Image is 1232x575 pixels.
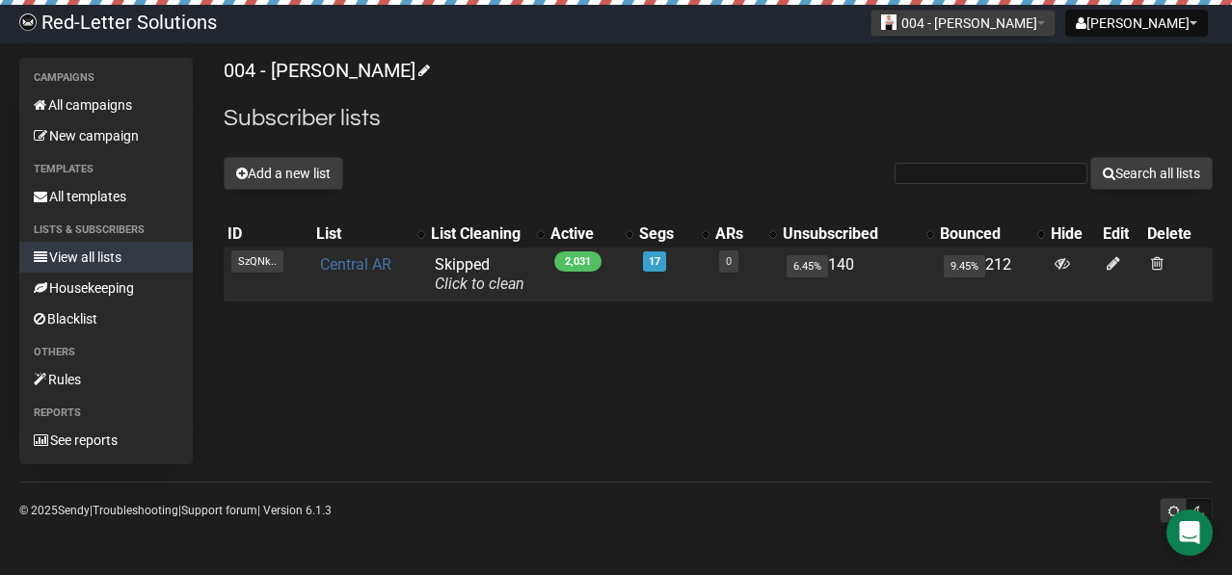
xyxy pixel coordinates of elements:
div: ARs [715,224,760,244]
div: List [316,224,408,244]
span: SzQNk.. [231,250,283,273]
a: Support forum [181,504,257,517]
th: ARs: No sort applied, activate to apply an ascending sort [711,221,779,248]
th: Segs: No sort applied, activate to apply an ascending sort [635,221,711,248]
a: 004 - [PERSON_NAME] [224,59,427,82]
h2: Subscriber lists [224,101,1213,136]
a: Blacklist [19,303,193,334]
a: Rules [19,364,193,395]
span: Skipped [435,255,524,293]
div: Unsubscribed [783,224,917,244]
div: List Cleaning [431,224,527,244]
a: New campaign [19,120,193,151]
a: Click to clean [435,274,524,293]
a: See reports [19,425,193,456]
div: Bounced [940,224,1028,244]
div: Active [550,224,615,244]
th: Delete: No sort applied, sorting is disabled [1143,221,1213,248]
div: Segs [639,224,692,244]
a: 17 [649,255,660,268]
button: Add a new list [224,157,343,190]
a: Troubleshooting [93,504,178,517]
td: 140 [779,248,936,301]
th: Active: No sort applied, activate to apply an ascending sort [547,221,634,248]
span: 6.45% [787,255,828,277]
span: 2,031 [554,251,602,272]
li: Lists & subscribers [19,219,193,242]
li: Reports [19,402,193,425]
img: 983279c4004ba0864fc8a668c650e103 [19,13,37,31]
span: 9.45% [944,255,985,277]
li: Others [19,341,193,364]
img: 119.jpg [881,14,897,30]
a: 0 [726,255,732,268]
th: Unsubscribed: No sort applied, activate to apply an ascending sort [779,221,936,248]
div: Delete [1147,224,1209,244]
a: View all lists [19,242,193,273]
a: Central AR [320,255,391,274]
a: All campaigns [19,90,193,120]
td: 212 [936,248,1047,301]
div: Hide [1051,224,1095,244]
li: Campaigns [19,66,193,90]
th: Hide: No sort applied, sorting is disabled [1047,221,1099,248]
th: ID: No sort applied, sorting is disabled [224,221,313,248]
p: © 2025 | | | Version 6.1.3 [19,500,332,521]
th: Edit: No sort applied, sorting is disabled [1099,221,1143,248]
th: Bounced: No sort applied, activate to apply an ascending sort [936,221,1047,248]
button: Search all lists [1090,157,1213,190]
li: Templates [19,158,193,181]
button: [PERSON_NAME] [1065,10,1208,37]
div: ID [228,224,309,244]
div: Open Intercom Messenger [1166,510,1213,556]
th: List: No sort applied, activate to apply an ascending sort [312,221,427,248]
a: All templates [19,181,193,212]
button: 004 - [PERSON_NAME] [870,10,1056,37]
a: Sendy [58,504,90,517]
div: Edit [1103,224,1139,244]
a: Housekeeping [19,273,193,303]
th: List Cleaning: No sort applied, activate to apply an ascending sort [427,221,547,248]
